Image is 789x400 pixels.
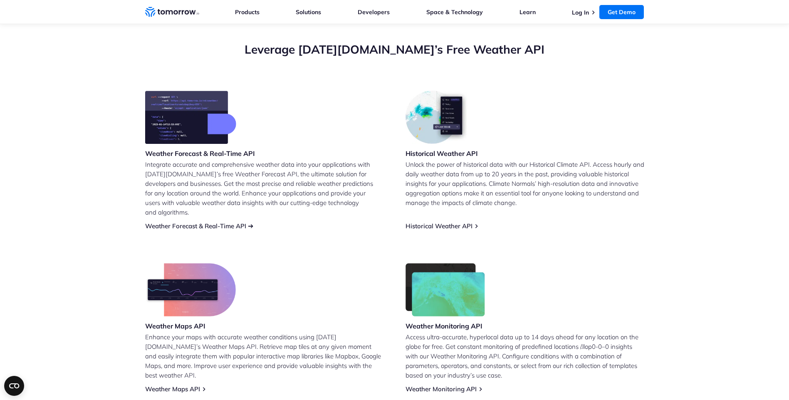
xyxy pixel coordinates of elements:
h3: Weather Forecast & Real-Time API [145,149,255,158]
button: Open CMP widget [4,376,24,396]
a: Log In [572,9,589,16]
a: Developers [358,8,390,16]
a: Get Demo [599,5,644,19]
h3: Historical Weather API [406,149,478,158]
a: Solutions [296,8,321,16]
p: Unlock the power of historical data with our Historical Climate API. Access hourly and daily weat... [406,160,644,207]
h3: Weather Maps API [145,321,236,331]
p: Access ultra-accurate, hyperlocal data up to 14 days ahead for any location on the globe for free... [406,332,644,380]
a: Space & Technology [426,8,483,16]
a: Home link [145,6,199,18]
p: Enhance your maps with accurate weather conditions using [DATE][DOMAIN_NAME]’s Weather Maps API. ... [145,332,384,380]
a: Learn [519,8,536,16]
h2: Leverage [DATE][DOMAIN_NAME]’s Free Weather API [145,42,644,57]
a: Weather Monitoring API [406,385,477,393]
h3: Weather Monitoring API [406,321,485,331]
a: Products [235,8,260,16]
p: Integrate accurate and comprehensive weather data into your applications with [DATE][DOMAIN_NAME]... [145,160,384,217]
a: Weather Maps API [145,385,200,393]
a: Weather Forecast & Real-Time API [145,222,246,230]
a: Historical Weather API [406,222,472,230]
